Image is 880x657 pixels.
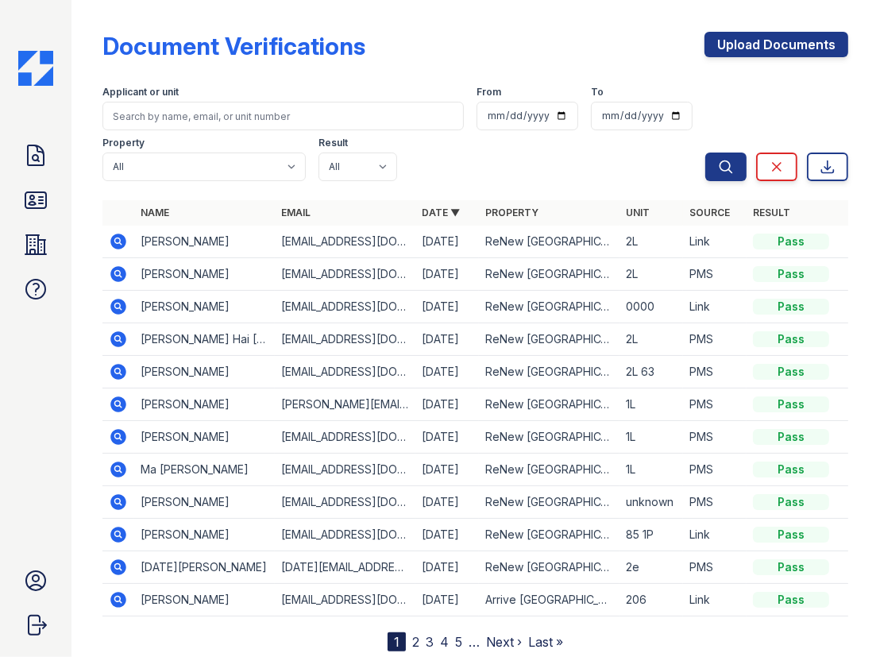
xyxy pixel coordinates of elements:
div: Pass [753,331,829,347]
td: [EMAIL_ADDRESS][DOMAIN_NAME] [275,519,415,551]
td: ReNew [GEOGRAPHIC_DATA] [479,454,619,486]
td: PMS [683,323,747,356]
td: [PERSON_NAME] Hai [PERSON_NAME] [134,323,275,356]
div: Pass [753,494,829,510]
td: [DATE][EMAIL_ADDRESS][DOMAIN_NAME] [275,551,415,584]
a: Result [753,207,790,218]
a: Email [281,207,311,218]
td: ReNew [GEOGRAPHIC_DATA] [479,421,619,454]
div: Pass [753,592,829,608]
td: [DATE] [415,421,479,454]
td: [EMAIL_ADDRESS][DOMAIN_NAME] [275,421,415,454]
td: [DATE] [415,323,479,356]
label: Applicant or unit [102,86,179,99]
td: PMS [683,454,747,486]
span: … [469,632,480,651]
td: 206 [619,584,683,616]
td: PMS [683,486,747,519]
td: [EMAIL_ADDRESS][DOMAIN_NAME] [275,356,415,388]
td: 2L [619,226,683,258]
a: 3 [426,634,434,650]
div: Pass [753,527,829,543]
td: unknown [619,486,683,519]
a: 4 [440,634,449,650]
label: Property [102,137,145,149]
td: [EMAIL_ADDRESS][DOMAIN_NAME] [275,226,415,258]
a: 5 [455,634,462,650]
a: Date ▼ [422,207,460,218]
a: Name [141,207,169,218]
td: [DATE] [415,551,479,584]
td: ReNew [GEOGRAPHIC_DATA] [479,388,619,421]
td: [DATE] [415,486,479,519]
td: Link [683,584,747,616]
div: Pass [753,234,829,249]
td: [DATE][PERSON_NAME] [134,551,275,584]
td: 1L [619,421,683,454]
td: PMS [683,356,747,388]
td: [EMAIL_ADDRESS][DOMAIN_NAME] [275,454,415,486]
label: From [477,86,501,99]
td: [DATE] [415,519,479,551]
div: Document Verifications [102,32,365,60]
td: ReNew [GEOGRAPHIC_DATA] [479,291,619,323]
td: 2L 63 [619,356,683,388]
td: [DATE] [415,388,479,421]
td: Arrive [GEOGRAPHIC_DATA] [479,584,619,616]
td: Link [683,291,747,323]
a: Upload Documents [704,32,848,57]
label: Result [318,137,348,149]
td: [PERSON_NAME] [134,519,275,551]
div: Pass [753,396,829,412]
td: PMS [683,258,747,291]
div: 1 [388,632,406,651]
td: PMS [683,421,747,454]
td: [PERSON_NAME] [134,258,275,291]
div: Pass [753,462,829,477]
td: [PERSON_NAME] [134,421,275,454]
td: [PERSON_NAME] [134,486,275,519]
td: 2L [619,258,683,291]
td: PMS [683,551,747,584]
td: ReNew [GEOGRAPHIC_DATA] [479,551,619,584]
td: ReNew [GEOGRAPHIC_DATA] [479,356,619,388]
td: 0000 [619,291,683,323]
td: 85 1P [619,519,683,551]
a: Last » [528,634,563,650]
td: [PERSON_NAME] [134,584,275,616]
a: Property [485,207,538,218]
td: [EMAIL_ADDRESS][DOMAIN_NAME] [275,584,415,616]
td: 2e [619,551,683,584]
td: [DATE] [415,454,479,486]
td: [EMAIL_ADDRESS][DOMAIN_NAME] [275,258,415,291]
a: 2 [412,634,419,650]
td: Link [683,226,747,258]
div: Pass [753,266,829,282]
div: Pass [753,299,829,315]
a: Next › [486,634,522,650]
td: 1L [619,454,683,486]
td: [EMAIL_ADDRESS][DOMAIN_NAME] [275,323,415,356]
img: CE_Icon_Blue-c292c112584629df590d857e76928e9f676e5b41ef8f769ba2f05ee15b207248.png [18,51,53,86]
td: [PERSON_NAME] [134,226,275,258]
div: Pass [753,429,829,445]
td: [DATE] [415,584,479,616]
td: 2L [619,323,683,356]
a: Unit [626,207,650,218]
td: ReNew [GEOGRAPHIC_DATA] [479,519,619,551]
td: Ma [PERSON_NAME] [134,454,275,486]
td: [EMAIL_ADDRESS][DOMAIN_NAME] [275,486,415,519]
div: Pass [753,364,829,380]
td: PMS [683,388,747,421]
a: Source [689,207,730,218]
td: [DATE] [415,291,479,323]
td: [PERSON_NAME][EMAIL_ADDRESS][DOMAIN_NAME] [275,388,415,421]
label: To [591,86,604,99]
td: ReNew [GEOGRAPHIC_DATA] [479,226,619,258]
td: [DATE] [415,356,479,388]
td: Link [683,519,747,551]
td: ReNew [GEOGRAPHIC_DATA] [479,486,619,519]
td: [PERSON_NAME] [134,356,275,388]
td: [EMAIL_ADDRESS][DOMAIN_NAME] [275,291,415,323]
td: 1L [619,388,683,421]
